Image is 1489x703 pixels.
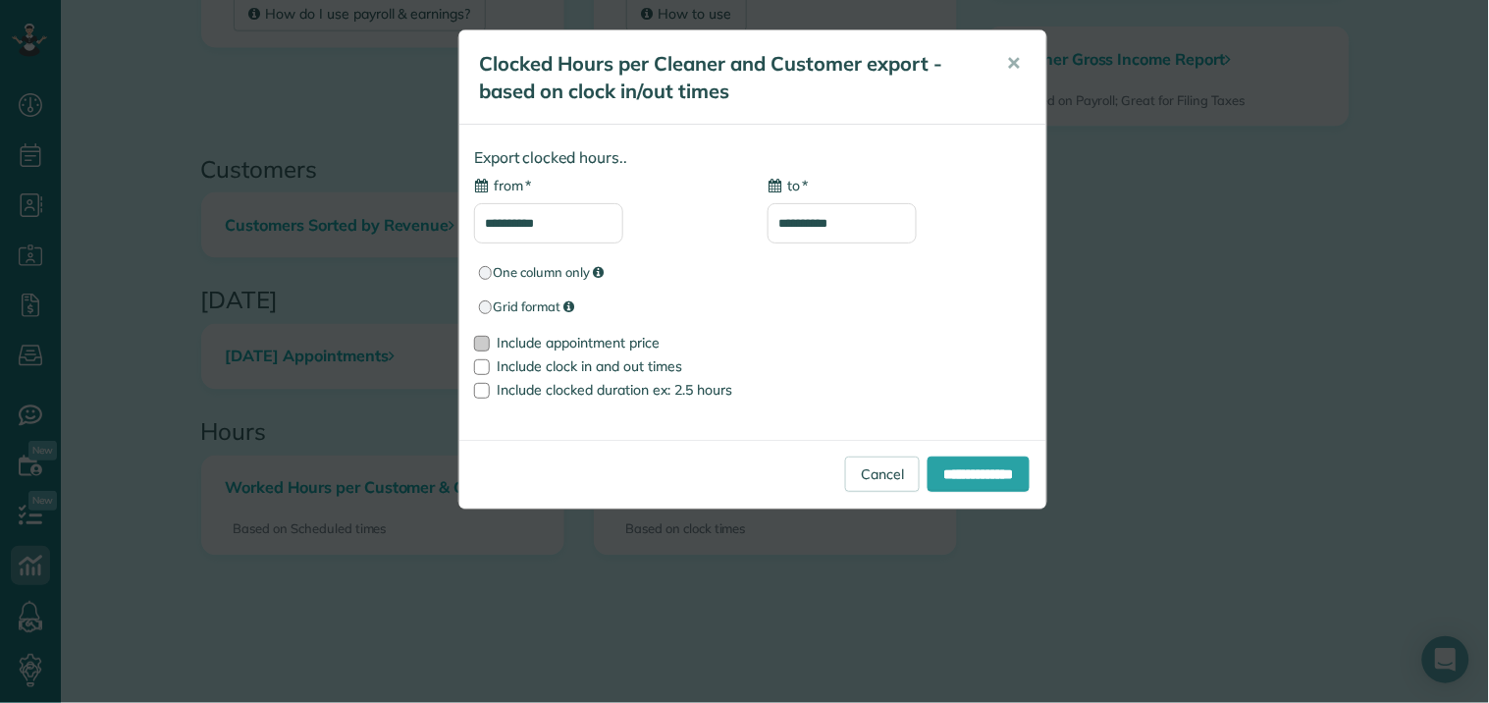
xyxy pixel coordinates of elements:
span: One column only [494,263,1033,282]
span: ✕ [1007,52,1022,75]
a: Cancel [845,457,920,492]
span: Include clocked duration ex: 2.5 hours [497,381,732,399]
h4: Export clocked hours.. [474,149,1032,166]
label: to [768,176,809,195]
span: Grid format [494,297,1033,316]
span: Include appointment price [497,334,660,351]
h5: Clocked Hours per Cleaner and Customer export - based on clock in/out times [479,50,980,105]
label: from [474,176,532,195]
span: Include clock in and out times [497,357,682,375]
